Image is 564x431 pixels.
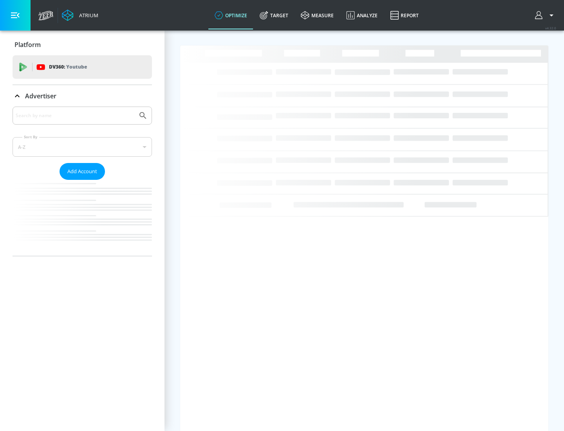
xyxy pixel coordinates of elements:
[13,180,152,256] nav: list of Advertiser
[62,9,98,21] a: Atrium
[22,134,39,139] label: Sort By
[208,1,253,29] a: optimize
[60,163,105,180] button: Add Account
[253,1,295,29] a: Target
[67,167,97,176] span: Add Account
[14,40,41,49] p: Platform
[76,12,98,19] div: Atrium
[25,92,56,100] p: Advertiser
[13,34,152,56] div: Platform
[13,137,152,157] div: A-Z
[13,55,152,79] div: DV360: Youtube
[384,1,425,29] a: Report
[340,1,384,29] a: Analyze
[66,63,87,71] p: Youtube
[295,1,340,29] a: measure
[49,63,87,71] p: DV360:
[16,110,134,121] input: Search by name
[13,107,152,256] div: Advertiser
[13,85,152,107] div: Advertiser
[545,26,556,30] span: v 4.32.0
